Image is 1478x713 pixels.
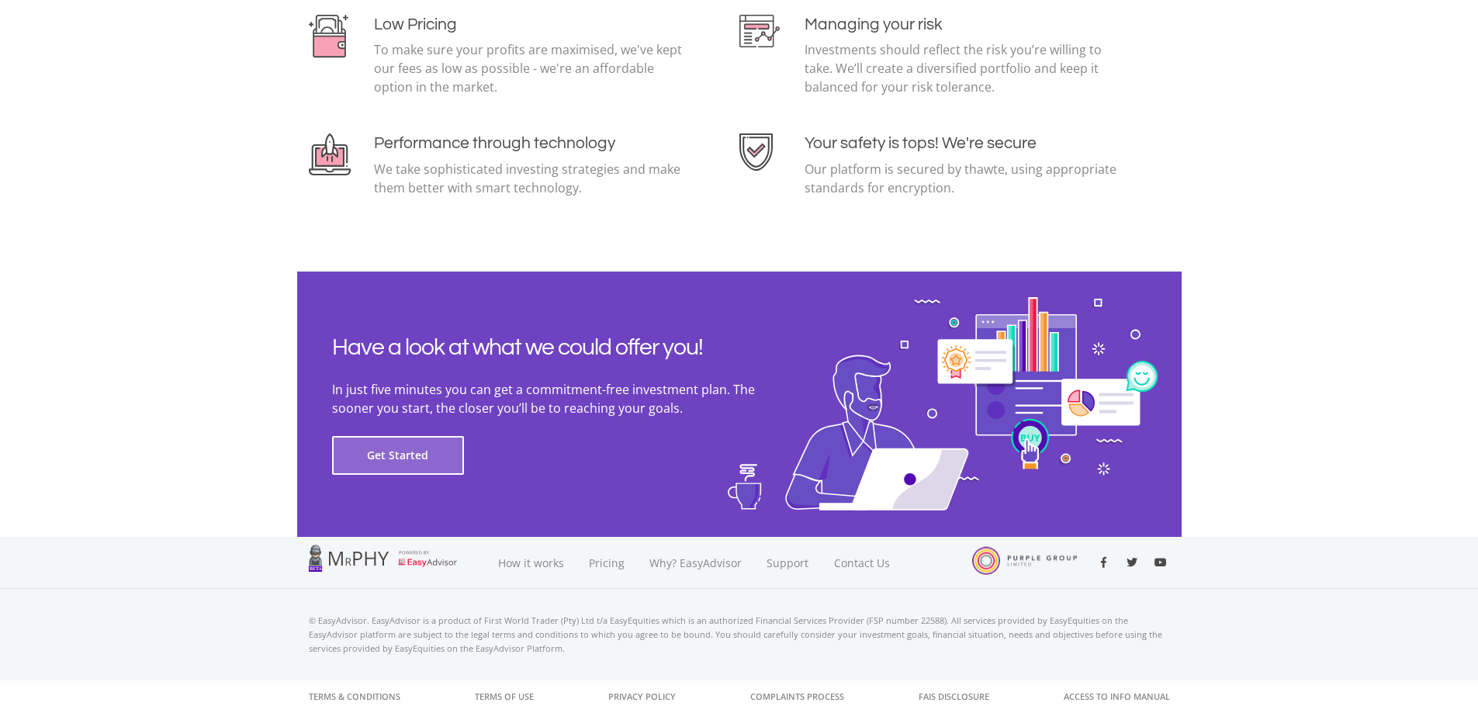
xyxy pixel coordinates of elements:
a: Privacy Policy [608,680,676,713]
a: Contact Us [822,537,904,589]
h2: Have a look at what we could offer you! [332,334,798,362]
a: Terms of Use [475,680,534,713]
h4: Managing your risk [805,15,1120,34]
a: Why? EasyAdvisor [637,537,754,589]
p: To make sure your profits are maximised, we've kept our fees as low as possible - we're an afford... [374,40,690,96]
p: We take sophisticated investing strategies and make them better with smart technology. [374,160,690,197]
a: Pricing [576,537,637,589]
a: Complaints Process [750,680,844,713]
a: Support [754,537,822,589]
h4: Low Pricing [374,15,690,34]
a: Access to Info Manual [1064,680,1170,713]
a: Terms & Conditions [309,680,400,713]
button: Get Started [332,436,464,475]
h4: Your safety is tops! We're secure [805,133,1120,153]
p: Our platform is secured by thawte, using appropriate standards for encryption. [805,160,1120,197]
p: Investments should reflect the risk you’re willing to take. We’ll create a diversified portfolio ... [805,40,1120,96]
p: © EasyAdvisor. EasyAdvisor is a product of First World Trader (Pty) Ltd t/a EasyEquities which is... [309,614,1170,656]
p: In just five minutes you can get a commitment-free investment plan. The sooner you start, the clo... [332,380,798,417]
a: How it works [486,537,576,589]
a: FAIS Disclosure [919,680,989,713]
h4: Performance through technology [374,133,690,153]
